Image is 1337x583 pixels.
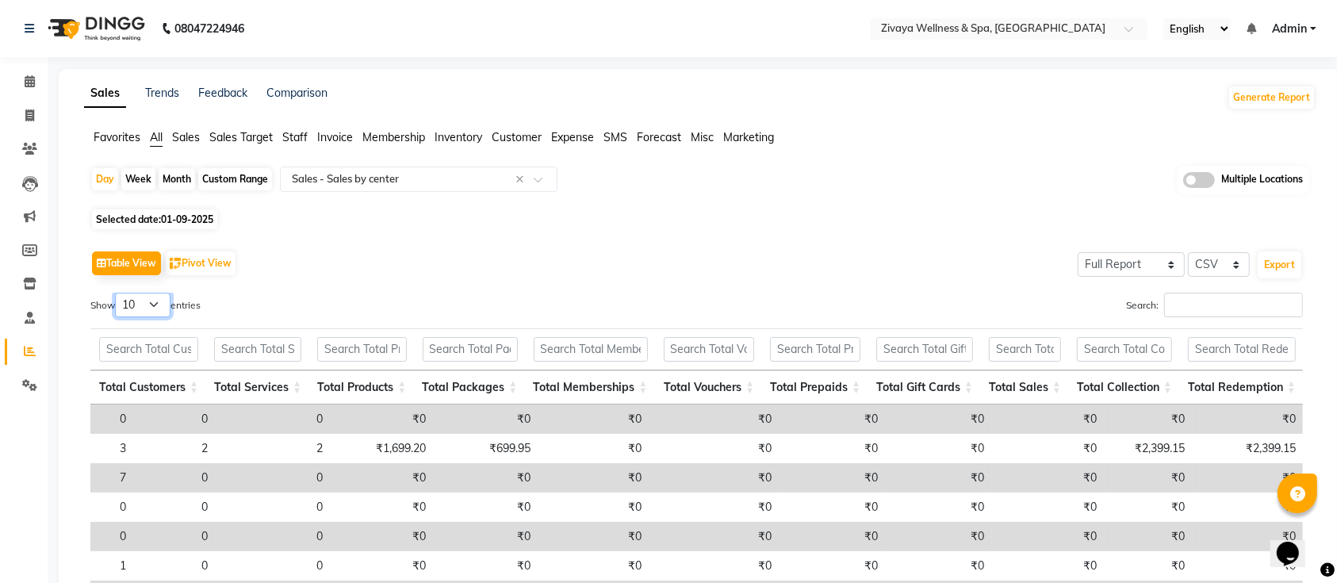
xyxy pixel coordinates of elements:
[309,370,414,405] th: Total Products: activate to sort column ascending
[868,370,981,405] th: Total Gift Cards: activate to sort column ascending
[434,551,538,581] td: ₹0
[992,493,1105,522] td: ₹0
[92,209,217,229] span: Selected date:
[134,551,216,581] td: 0
[40,6,149,51] img: logo
[780,463,886,493] td: ₹0
[161,213,213,225] span: 01-09-2025
[1105,434,1193,463] td: ₹2,399.15
[415,370,526,405] th: Total Packages: activate to sort column ascending
[1188,337,1296,362] input: Search Total Redemption
[1105,522,1193,551] td: ₹0
[1069,370,1180,405] th: Total Collection: activate to sort column ascending
[206,370,309,405] th: Total Services: activate to sort column ascending
[886,463,992,493] td: ₹0
[780,493,886,522] td: ₹0
[94,130,140,144] span: Favorites
[216,405,331,434] td: 0
[209,130,273,144] span: Sales Target
[551,130,594,144] span: Expense
[331,463,434,493] td: ₹0
[134,405,216,434] td: 0
[282,130,308,144] span: Staff
[216,493,331,522] td: 0
[90,293,201,317] label: Show entries
[762,370,868,405] th: Total Prepaids: activate to sort column ascending
[84,79,126,108] a: Sales
[876,337,973,362] input: Search Total Gift Cards
[992,434,1105,463] td: ₹0
[538,551,649,581] td: ₹0
[317,337,406,362] input: Search Total Products
[538,463,649,493] td: ₹0
[331,405,434,434] td: ₹0
[981,370,1069,405] th: Total Sales: activate to sort column ascending
[538,493,649,522] td: ₹0
[538,434,649,463] td: ₹0
[434,463,538,493] td: ₹0
[886,405,992,434] td: ₹0
[780,434,886,463] td: ₹0
[1077,337,1172,362] input: Search Total Collection
[134,434,216,463] td: 2
[435,130,482,144] span: Inventory
[649,434,780,463] td: ₹0
[1105,493,1193,522] td: ₹0
[216,463,331,493] td: 0
[216,522,331,551] td: 0
[115,293,170,317] select: Showentries
[992,405,1105,434] td: ₹0
[216,434,331,463] td: 2
[538,522,649,551] td: ₹0
[886,551,992,581] td: ₹0
[134,493,216,522] td: 0
[145,86,179,100] a: Trends
[649,522,780,551] td: ₹0
[886,493,992,522] td: ₹0
[1105,551,1193,581] td: ₹0
[649,405,780,434] td: ₹0
[214,337,301,362] input: Search Total Services
[992,551,1105,581] td: ₹0
[1193,463,1304,493] td: ₹0
[434,434,538,463] td: ₹699.95
[99,337,198,362] input: Search Total Customers
[216,551,331,581] td: 0
[331,434,434,463] td: ₹1,699.20
[1164,293,1303,317] input: Search:
[1193,405,1304,434] td: ₹0
[992,463,1105,493] td: ₹0
[526,370,656,405] th: Total Memberships: activate to sort column ascending
[134,522,216,551] td: 0
[172,130,200,144] span: Sales
[656,370,763,405] th: Total Vouchers: activate to sort column ascending
[1105,463,1193,493] td: ₹0
[92,168,118,190] div: Day
[649,551,780,581] td: ₹0
[723,130,774,144] span: Marketing
[266,86,328,100] a: Comparison
[515,171,529,188] span: Clear all
[770,337,860,362] input: Search Total Prepaids
[989,337,1061,362] input: Search Total Sales
[434,405,538,434] td: ₹0
[331,522,434,551] td: ₹0
[1105,405,1193,434] td: ₹0
[538,405,649,434] td: ₹0
[780,522,886,551] td: ₹0
[92,251,161,275] button: Table View
[331,551,434,581] td: ₹0
[1193,493,1304,522] td: ₹0
[886,434,992,463] td: ₹0
[1229,86,1314,109] button: Generate Report
[1193,551,1304,581] td: ₹0
[780,551,886,581] td: ₹0
[664,337,755,362] input: Search Total Vouchers
[649,463,780,493] td: ₹0
[170,258,182,270] img: pivot.png
[174,6,244,51] b: 08047224946
[198,168,272,190] div: Custom Range
[1180,370,1304,405] th: Total Redemption: activate to sort column ascending
[134,463,216,493] td: 0
[434,522,538,551] td: ₹0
